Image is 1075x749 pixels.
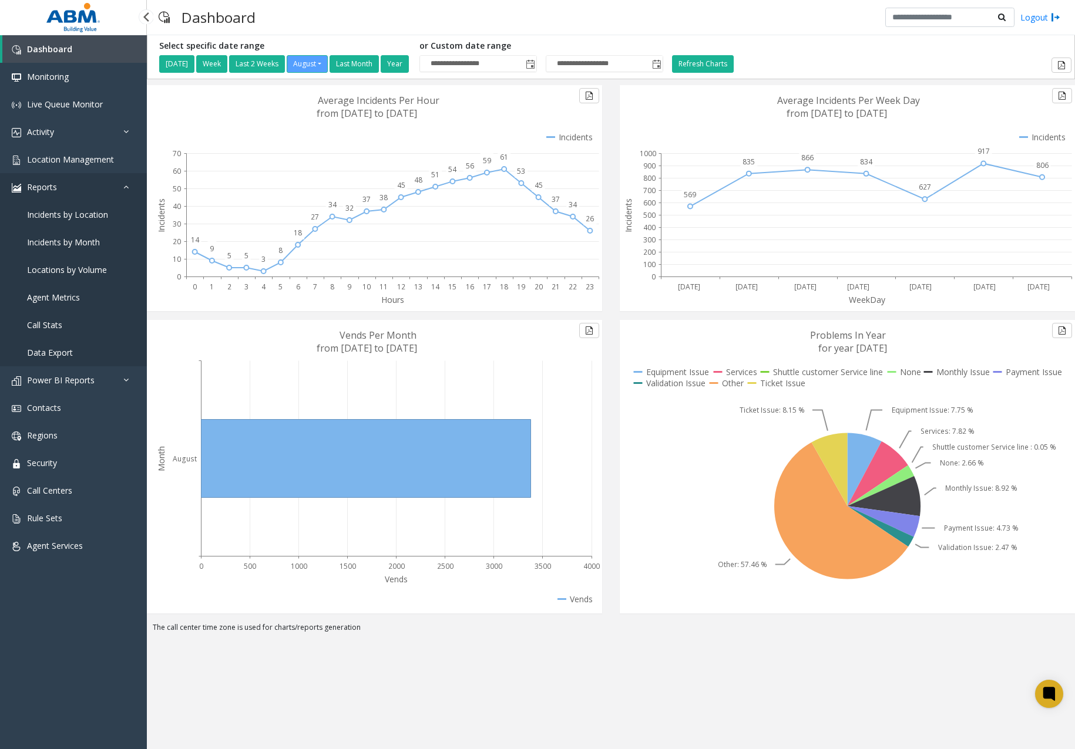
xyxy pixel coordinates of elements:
[311,212,319,222] text: 27
[517,166,525,176] text: 53
[684,190,696,200] text: 569
[1052,58,1071,73] button: Export to pdf
[159,55,194,73] button: [DATE]
[586,214,594,224] text: 26
[787,107,887,120] text: from [DATE] to [DATE]
[381,55,409,73] button: Year
[643,247,656,257] text: 200
[643,222,656,232] text: 400
[1052,323,1072,338] button: Export to pdf
[810,329,886,342] text: Problems In Year
[27,540,83,551] span: Agent Services
[261,254,266,264] text: 3
[156,446,167,471] text: Month
[892,405,973,415] text: Equipment Issue: 7.75 %
[159,3,170,32] img: pageIcon
[932,442,1056,452] text: Shuttle customer Service line : 0.05 %
[735,282,758,292] text: [DATE]
[12,45,21,55] img: 'icon'
[313,282,317,292] text: 7
[173,166,181,176] text: 60
[12,404,21,413] img: 'icon'
[229,55,285,73] button: Last 2 Weeks
[466,161,474,171] text: 56
[535,561,551,571] text: 3500
[643,161,656,171] text: 900
[623,198,634,232] text: Incidents
[330,55,379,73] button: Last Month
[12,183,21,193] img: 'icon'
[27,264,107,275] span: Locations by Volume
[156,198,167,232] text: Incidents
[12,459,21,468] img: 'icon'
[643,185,656,195] text: 700
[640,149,656,158] text: 1000
[849,294,886,305] text: WeekDay
[1052,88,1072,103] button: Export to pdf
[193,282,197,292] text: 0
[244,282,248,292] text: 3
[27,71,69,82] span: Monitoring
[318,94,439,107] text: Average Incidents Per Hour
[147,622,1075,639] div: The call center time zone is used for charts/reports generation
[860,157,873,167] text: 834
[261,282,266,292] text: 4
[643,198,656,208] text: 600
[414,282,422,292] text: 13
[379,282,388,292] text: 11
[330,282,334,292] text: 8
[940,458,984,468] text: None: 2.66 %
[847,282,869,292] text: [DATE]
[340,329,416,342] text: Vends Per Month
[419,41,663,51] h5: or Custom date range
[12,156,21,165] img: 'icon'
[643,235,656,245] text: 300
[818,342,887,355] text: for year [DATE]
[938,542,1017,552] text: Validation Issue: 2.47 %
[718,559,767,569] text: Other: 57.46 %
[801,153,814,163] text: 866
[27,126,54,137] span: Activity
[535,282,543,292] text: 20
[414,175,422,185] text: 48
[27,292,80,303] span: Agent Metrics
[362,194,371,204] text: 37
[1051,11,1060,23] img: logout
[678,282,700,292] text: [DATE]
[173,149,181,158] text: 70
[651,272,656,282] text: 0
[643,210,656,220] text: 500
[579,88,599,103] button: Export to pdf
[431,170,439,180] text: 51
[176,3,261,32] h3: Dashboard
[27,154,114,165] span: Location Management
[552,282,560,292] text: 21
[483,282,491,292] text: 17
[643,259,656,269] text: 100
[535,180,543,190] text: 45
[27,209,108,220] span: Incidents by Location
[173,201,181,211] text: 40
[643,173,656,183] text: 800
[552,194,560,204] text: 37
[328,200,337,210] text: 34
[483,156,491,166] text: 59
[397,180,405,190] text: 45
[921,426,975,436] text: Services: 7.82 %
[12,376,21,386] img: 'icon'
[294,228,302,238] text: 18
[1036,160,1049,170] text: 806
[794,282,817,292] text: [DATE]
[12,100,21,110] img: 'icon'
[431,282,440,292] text: 14
[199,561,203,571] text: 0
[210,244,214,254] text: 9
[317,342,417,355] text: from [DATE] to [DATE]
[1027,282,1050,292] text: [DATE]
[27,347,73,358] span: Data Export
[27,237,100,248] span: Incidents by Month
[379,193,388,203] text: 38
[173,219,181,229] text: 30
[287,55,328,73] button: August
[227,251,231,261] text: 5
